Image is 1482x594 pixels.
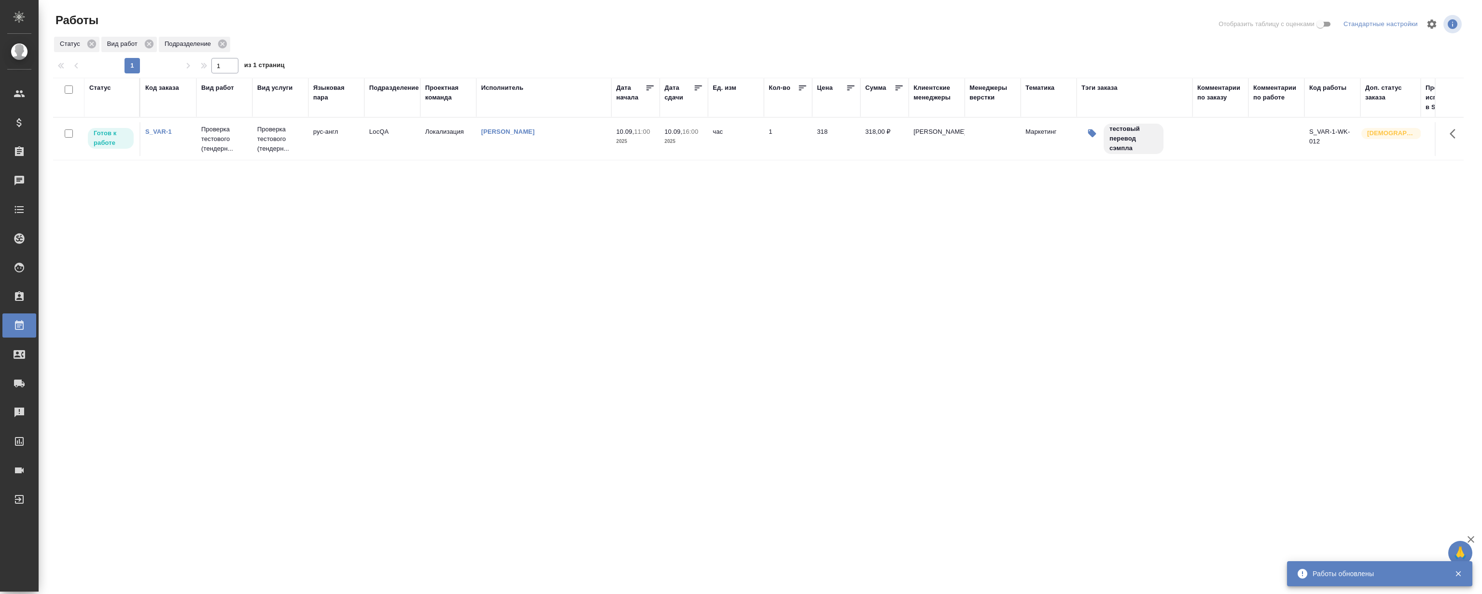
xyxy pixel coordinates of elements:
div: Менеджеры верстки [970,83,1016,102]
p: [DEMOGRAPHIC_DATA] [1367,128,1415,138]
p: 10.09, [665,128,682,135]
p: 11:00 [634,128,650,135]
div: Клиентские менеджеры [914,83,960,102]
td: 1 [764,122,812,156]
div: split button [1341,17,1420,32]
p: Готов к работе [94,128,128,148]
div: Исполнитель [481,83,524,93]
span: 🙏 [1452,543,1468,563]
td: LocQA [364,122,420,156]
td: 318 [812,122,860,156]
div: Тэги заказа [1081,83,1118,93]
div: Кол-во [769,83,790,93]
div: Комментарии по заказу [1197,83,1244,102]
div: Комментарии по работе [1253,83,1300,102]
div: Цена [817,83,833,93]
div: Тематика [1025,83,1054,93]
button: Здесь прячутся важные кнопки [1444,122,1467,145]
a: [PERSON_NAME] [481,128,535,135]
p: 10.09, [616,128,634,135]
p: Маркетинг [1025,127,1072,137]
div: Код работы [1309,83,1346,93]
a: S_VAR-1 [145,128,172,135]
div: Код заказа [145,83,179,93]
p: 16:00 [682,128,698,135]
p: 2025 [616,137,655,146]
p: Статус [60,39,83,49]
div: Проектная команда [425,83,471,102]
p: Проверка тестового (тендерн... [201,125,248,154]
div: Подразделение [159,37,230,52]
div: Вид работ [101,37,157,52]
div: Дата начала [616,83,645,102]
div: Языковая пара [313,83,360,102]
span: из 1 страниц [244,59,285,73]
div: Доп. статус заказа [1365,83,1416,102]
div: Подразделение [369,83,419,93]
td: [PERSON_NAME] [909,122,965,156]
div: Статус [54,37,99,52]
span: Настроить таблицу [1420,13,1443,36]
p: 2025 [665,137,703,146]
button: Изменить тэги [1081,123,1103,144]
div: Вид работ [201,83,234,93]
td: Локализация [420,122,476,156]
div: Прогресс исполнителя в SC [1426,83,1469,112]
div: Сумма [865,83,886,93]
div: тестовый перевод сэмпла [1103,123,1164,155]
td: S_VAR-1-WK-012 [1304,122,1360,156]
span: Посмотреть информацию [1443,15,1464,33]
p: Вид работ [107,39,141,49]
div: Дата сдачи [665,83,693,102]
button: Закрыть [1448,569,1468,578]
div: Вид услуги [257,83,293,93]
div: Статус [89,83,111,93]
div: Работы обновлены [1313,569,1440,579]
td: 318,00 ₽ [860,122,909,156]
td: час [708,122,764,156]
span: Отобразить таблицу с оценками [1219,19,1315,29]
button: 🙏 [1448,541,1472,565]
span: Работы [53,13,98,28]
p: тестовый перевод сэмпла [1109,124,1158,153]
div: Ед. изм [713,83,736,93]
div: Исполнитель может приступить к работе [87,127,135,150]
td: рус-англ [308,122,364,156]
p: Подразделение [165,39,214,49]
p: Проверка тестового (тендерн... [257,125,304,154]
